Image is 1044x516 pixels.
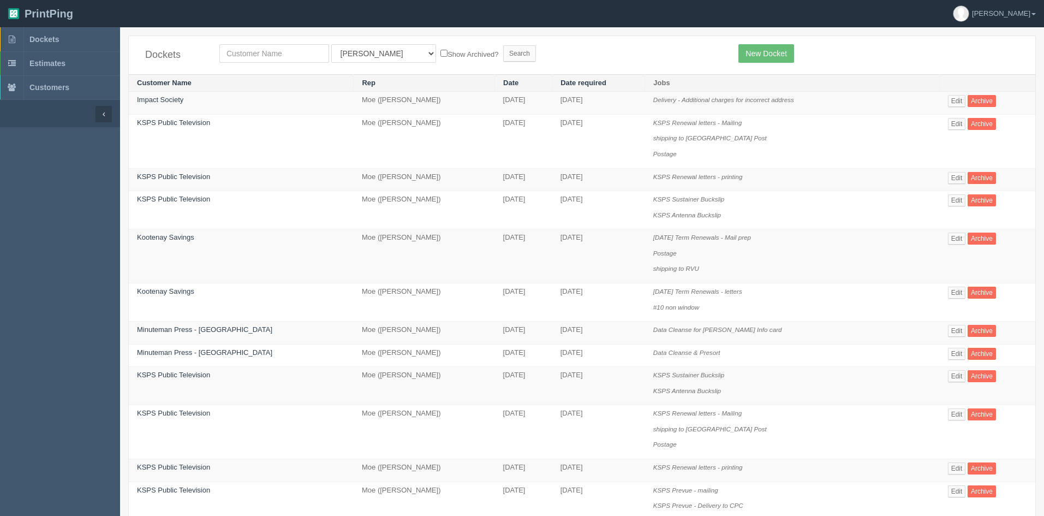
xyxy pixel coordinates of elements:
a: Edit [948,462,966,475]
a: Edit [948,95,966,107]
a: Edit [948,370,966,382]
td: Moe ([PERSON_NAME]) [354,367,495,405]
i: KSPS Prevue - Delivery to CPC [653,502,743,509]
a: Edit [948,118,966,130]
a: Rep [362,79,375,87]
a: New Docket [738,44,794,63]
a: Archive [968,485,996,497]
td: [DATE] [552,168,645,191]
a: Impact Society [137,96,183,104]
td: [DATE] [552,191,645,229]
a: KSPS Public Television [137,371,210,379]
td: [DATE] [552,344,645,367]
a: Edit [948,485,966,497]
a: Archive [968,233,996,245]
input: Customer Name [219,44,329,63]
a: Archive [968,348,996,360]
a: Archive [968,408,996,420]
span: Dockets [29,35,59,44]
a: Archive [968,172,996,184]
i: Delivery - Additional charges for incorrect address [653,96,794,103]
td: [DATE] [552,229,645,283]
td: Moe ([PERSON_NAME]) [354,92,495,115]
i: shipping to RVU [653,265,699,272]
td: Moe ([PERSON_NAME]) [354,114,495,168]
td: [DATE] [495,405,552,459]
span: Estimates [29,59,65,68]
i: KSPS Renewal letters - Mailing [653,410,742,417]
a: Date required [560,79,606,87]
i: Data Cleanse & Presort [653,349,720,356]
a: Archive [968,370,996,382]
i: Postage [653,441,677,448]
i: [DATE] Term Renewals - letters [653,288,742,295]
i: [DATE] Term Renewals - Mail prep [653,234,751,241]
i: KSPS Prevue - mailing [653,487,718,494]
td: Moe ([PERSON_NAME]) [354,459,495,482]
td: [DATE] [495,229,552,283]
td: [DATE] [495,191,552,229]
td: [DATE] [495,322,552,345]
a: Date [503,79,518,87]
a: Edit [948,233,966,245]
th: Jobs [645,74,940,92]
a: Edit [948,287,966,299]
a: Archive [968,194,996,206]
i: Postage [653,250,677,257]
a: Edit [948,348,966,360]
td: [DATE] [495,344,552,367]
a: Minuteman Press - [GEOGRAPHIC_DATA] [137,325,272,334]
i: KSPS Renewal letters - printing [653,173,743,180]
a: Edit [948,408,966,420]
i: shipping to [GEOGRAPHIC_DATA] Post [653,134,767,141]
td: [DATE] [552,283,645,321]
i: KSPS Antenna Buckslip [653,211,721,218]
td: Moe ([PERSON_NAME]) [354,229,495,283]
td: Moe ([PERSON_NAME]) [354,168,495,191]
a: KSPS Public Television [137,463,210,471]
td: [DATE] [495,92,552,115]
i: KSPS Sustainer Buckslip [653,195,725,203]
a: Archive [968,325,996,337]
a: Kootenay Savings [137,233,194,241]
td: [DATE] [495,168,552,191]
img: logo-3e63b451c926e2ac314895c53de4908e5d424f24456219fb08d385ab2e579770.png [8,8,19,19]
i: Postage [653,150,677,157]
td: [DATE] [495,367,552,405]
i: KSPS Renewal letters - Mailing [653,119,742,126]
a: Edit [948,172,966,184]
td: [DATE] [552,459,645,482]
input: Show Archived? [440,50,448,57]
a: Archive [968,95,996,107]
a: KSPS Public Television [137,486,210,494]
td: Moe ([PERSON_NAME]) [354,283,495,321]
i: Data Cleanse for [PERSON_NAME] Info card [653,326,782,333]
a: Edit [948,325,966,337]
td: [DATE] [552,322,645,345]
i: #10 non window [653,304,699,311]
td: [DATE] [552,367,645,405]
td: Moe ([PERSON_NAME]) [354,344,495,367]
a: KSPS Public Television [137,409,210,417]
i: KSPS Antenna Buckslip [653,387,721,394]
a: Kootenay Savings [137,287,194,295]
a: KSPS Public Television [137,195,210,203]
a: KSPS Public Television [137,173,210,181]
td: Moe ([PERSON_NAME]) [354,191,495,229]
td: Moe ([PERSON_NAME]) [354,405,495,459]
a: Edit [948,194,966,206]
td: [DATE] [552,114,645,168]
img: avatar_default-7531ab5dedf162e01f1e0bb0964e6a185e93c5c22dfe317fb01d7f8cd2b1632c.jpg [953,6,969,21]
a: Archive [968,462,996,475]
td: Moe ([PERSON_NAME]) [354,322,495,345]
a: KSPS Public Television [137,118,210,127]
label: Show Archived? [440,48,498,60]
a: Customer Name [137,79,192,87]
input: Search [503,45,536,62]
a: Archive [968,118,996,130]
td: [DATE] [552,405,645,459]
td: [DATE] [495,283,552,321]
i: shipping to [GEOGRAPHIC_DATA] Post [653,425,767,432]
a: Archive [968,287,996,299]
i: KSPS Sustainer Buckslip [653,371,725,378]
